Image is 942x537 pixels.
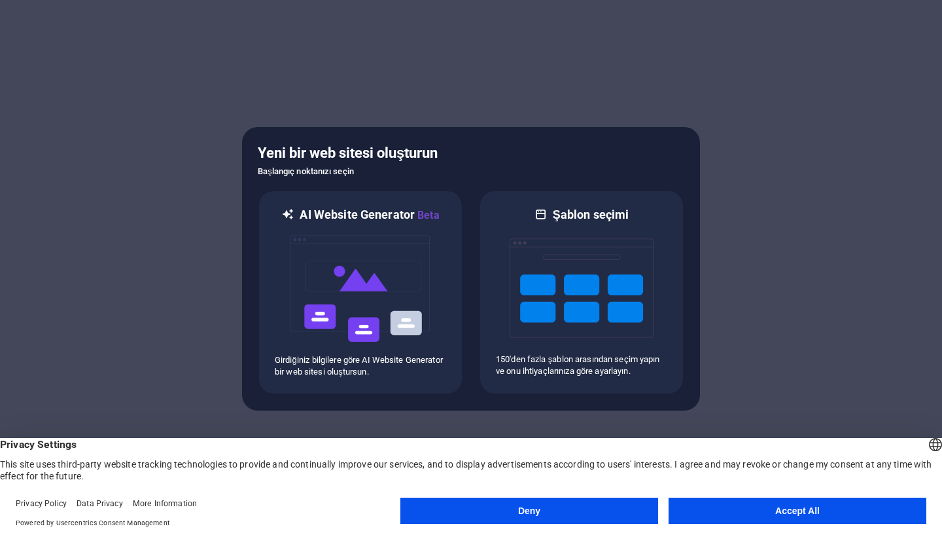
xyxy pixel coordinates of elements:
p: 150'den fazla şablon arasından seçim yapın ve onu ihtiyaçlarınıza göre ayarlayın. [496,354,667,377]
h5: Yeni bir web sitesi oluşturun [258,143,684,164]
img: ai [288,223,432,354]
h6: AI Website Generator [300,207,439,223]
span: Beta [415,209,440,221]
p: Girdiğiniz bilgilere göre AI Website Generator bir web sitesi oluştursun. [275,354,446,378]
h6: Başlangıç noktanızı seçin [258,164,684,179]
h6: Şablon seçimi [553,207,629,223]
div: Şablon seçimi150'den fazla şablon arasından seçim yapın ve onu ihtiyaçlarınıza göre ayarlayın. [479,190,684,395]
div: AI Website GeneratorBetaaiGirdiğiniz bilgilere göre AI Website Generator bir web sitesi oluştursun. [258,190,463,395]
